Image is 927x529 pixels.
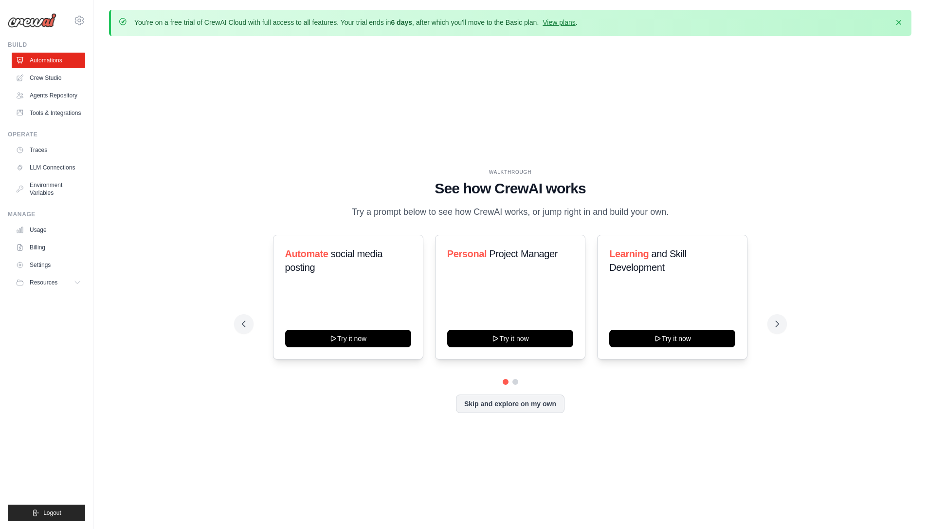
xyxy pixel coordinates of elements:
a: Tools & Integrations [12,105,85,121]
a: Billing [12,240,85,255]
a: View plans [543,19,575,26]
a: LLM Connections [12,160,85,175]
button: Logout [8,505,85,521]
span: Learning [609,248,649,259]
strong: 6 days [391,19,412,26]
button: Try it now [447,330,573,347]
h1: See how CrewAI works [242,180,779,197]
span: Resources [30,279,57,286]
a: Usage [12,222,85,238]
p: Try a prompt below to see how CrewAI works, or jump right in and build your own. [347,205,674,219]
a: Settings [12,257,85,273]
span: Personal [447,248,487,259]
div: Build [8,41,85,49]
div: Operate [8,131,85,138]
div: WALKTHROUGH [242,169,779,176]
button: Skip and explore on my own [456,395,564,413]
a: Environment Variables [12,177,85,201]
button: Try it now [285,330,411,347]
a: Agents Repository [12,88,85,103]
span: Automate [285,248,328,259]
div: Manage [8,210,85,218]
p: You're on a free trial of CrewAI Cloud with full access to all features. Your trial ends in , aft... [134,18,578,27]
button: Try it now [609,330,735,347]
a: Traces [12,142,85,158]
span: social media posting [285,248,383,273]
a: Automations [12,53,85,68]
button: Resources [12,275,85,290]
a: Crew Studio [12,70,85,86]
img: Logo [8,13,56,28]
span: Logout [43,509,61,517]
span: Project Manager [489,248,558,259]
